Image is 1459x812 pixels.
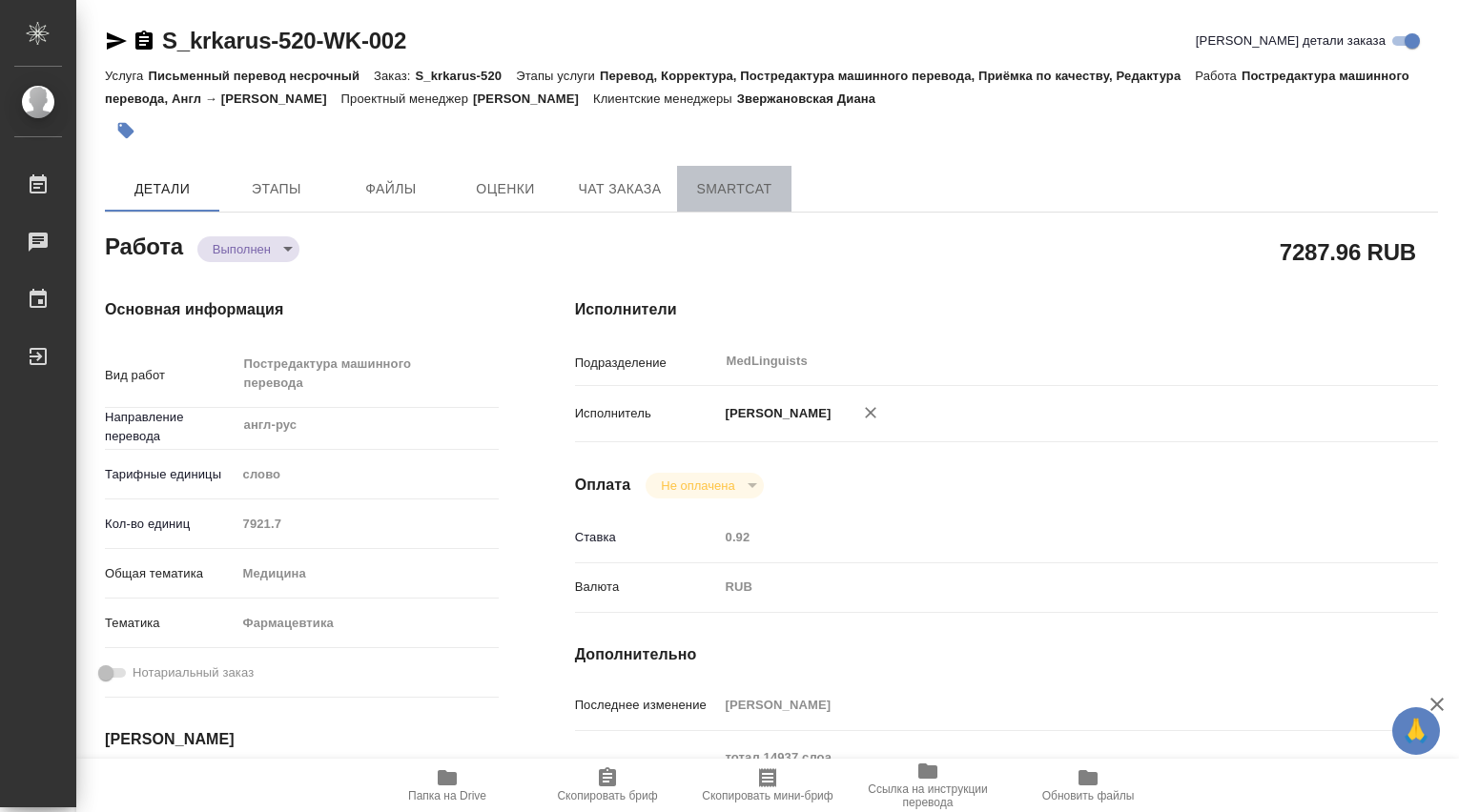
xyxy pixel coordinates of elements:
p: Направление перевода [105,408,236,446]
button: Скопировать мини-бриф [688,759,848,812]
p: Последнее изменение [575,696,719,715]
p: Этапы услуги [516,69,600,83]
button: Добавить тэг [105,110,147,152]
span: Скопировать мини-бриф [702,789,832,802]
p: [PERSON_NAME] [719,404,832,423]
input: Пустое поле [719,523,1367,551]
p: Кол-во единиц [105,515,236,534]
span: Скопировать бриф [557,789,657,802]
div: Выполнен [197,236,299,262]
span: Чат заказа [574,177,666,201]
p: Ставка [575,528,719,547]
p: Исполнитель [575,404,719,423]
span: Детали [116,177,208,201]
a: S_krkarus-520-WK-002 [162,28,406,53]
input: Пустое поле [236,510,499,538]
p: Проектный менеджер [341,91,473,106]
button: Ссылка на инструкции перевода [848,759,1008,812]
button: Не оплачена [655,477,740,494]
button: Выполнен [207,241,277,257]
div: Медицина [236,558,499,590]
h2: Работа [105,228,183,262]
span: SmartCat [688,177,780,201]
p: Работа [1195,69,1242,83]
span: Ссылка на инструкции перевода [859,782,997,809]
button: Папка на Drive [367,759,527,812]
input: Пустое поле [719,691,1367,719]
div: слово [236,458,499,491]
p: Перевод, Корректура, Постредактура машинного перевода, Приёмка по качеству, Редактура [600,69,1195,83]
div: Фармацевтика [236,607,499,639]
h4: Исполнители [575,298,1438,321]
span: Папка на Drive [408,789,486,802]
h4: Дополнительно [575,643,1438,666]
span: Нотариальный заказ [133,663,254,682]
button: Скопировать ссылку для ЯМессенджера [105,30,128,52]
p: Клиентские менеджеры [593,91,737,106]
p: Валюта [575,578,719,597]
h4: Основная информация [105,298,499,321]
textarea: тотал 14937 слоа КРКА Периндоприла аргинин - ТАД (Периндоприл), таблетки, 5 мг, 10 мг (ЕАЭС) [719,741,1367,793]
span: Файлы [345,177,437,201]
button: Скопировать бриф [527,759,688,812]
button: 🙏 [1392,707,1440,755]
p: Вид работ [105,366,236,385]
span: Оценки [460,177,551,201]
p: [PERSON_NAME] [473,91,593,106]
button: Удалить исполнителя [850,392,892,434]
h4: Оплата [575,474,631,497]
p: Письменный перевод несрочный [148,69,374,83]
p: S_krkarus-520 [415,69,516,83]
p: Общая тематика [105,564,236,583]
p: Тематика [105,614,236,633]
span: 🙏 [1400,711,1432,751]
span: [PERSON_NAME] детали заказа [1196,31,1386,51]
button: Обновить файлы [1008,759,1168,812]
span: Обновить файлы [1042,789,1135,802]
p: Тарифные единицы [105,465,236,484]
p: Звержановская Диана [737,91,890,106]
div: RUB [719,571,1367,603]
p: Заказ: [374,69,415,83]
h2: 7287.96 RUB [1280,235,1416,268]
div: Выполнен [646,473,763,498]
span: Этапы [231,177,322,201]
button: Скопировать ссылку [133,30,155,52]
h4: [PERSON_NAME] [105,728,499,751]
p: Услуга [105,69,148,83]
p: Подразделение [575,354,719,373]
